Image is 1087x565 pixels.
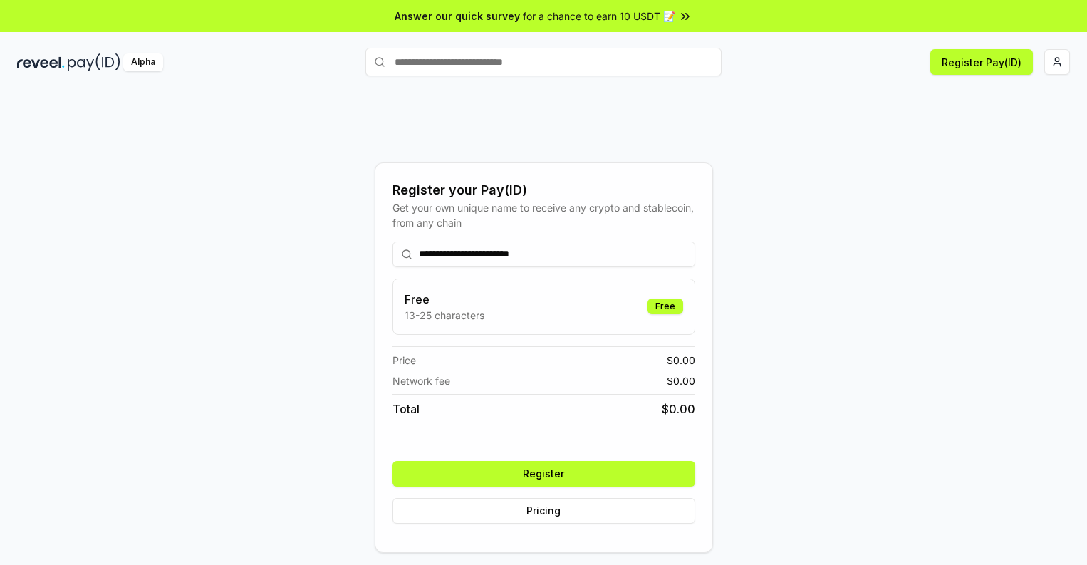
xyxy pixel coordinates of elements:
[667,373,695,388] span: $ 0.00
[662,400,695,418] span: $ 0.00
[123,53,163,71] div: Alpha
[17,53,65,71] img: reveel_dark
[405,308,484,323] p: 13-25 characters
[395,9,520,24] span: Answer our quick survey
[68,53,120,71] img: pay_id
[667,353,695,368] span: $ 0.00
[392,353,416,368] span: Price
[392,180,695,200] div: Register your Pay(ID)
[392,373,450,388] span: Network fee
[523,9,675,24] span: for a chance to earn 10 USDT 📝
[930,49,1033,75] button: Register Pay(ID)
[392,461,695,487] button: Register
[392,400,420,418] span: Total
[647,299,683,314] div: Free
[392,200,695,230] div: Get your own unique name to receive any crypto and stablecoin, from any chain
[405,291,484,308] h3: Free
[392,498,695,524] button: Pricing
